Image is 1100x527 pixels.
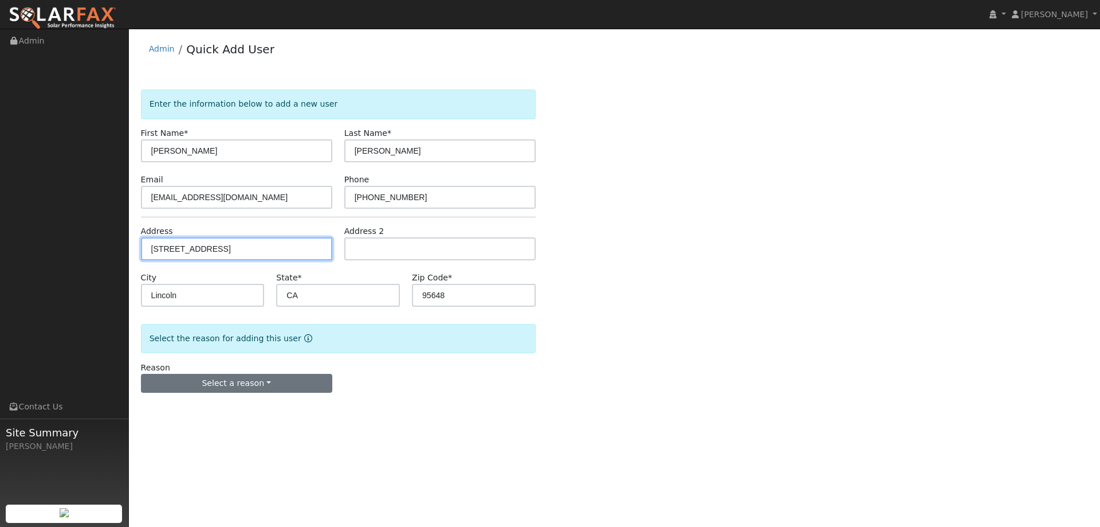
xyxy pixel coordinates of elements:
[141,225,173,237] label: Address
[6,425,123,440] span: Site Summary
[149,44,175,53] a: Admin
[344,174,370,186] label: Phone
[301,334,312,343] a: Reason for new user
[1021,10,1088,19] span: [PERSON_NAME]
[9,6,116,30] img: SolarFax
[344,127,391,139] label: Last Name
[276,272,301,284] label: State
[141,272,157,284] label: City
[141,374,332,393] button: Select a reason
[186,42,274,56] a: Quick Add User
[6,440,123,452] div: [PERSON_NAME]
[141,324,536,353] div: Select the reason for adding this user
[344,225,384,237] label: Address 2
[141,89,536,119] div: Enter the information below to add a new user
[141,362,170,374] label: Reason
[412,272,452,284] label: Zip Code
[141,174,163,186] label: Email
[60,508,69,517] img: retrieve
[448,273,452,282] span: Required
[298,273,302,282] span: Required
[141,127,188,139] label: First Name
[387,128,391,138] span: Required
[184,128,188,138] span: Required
